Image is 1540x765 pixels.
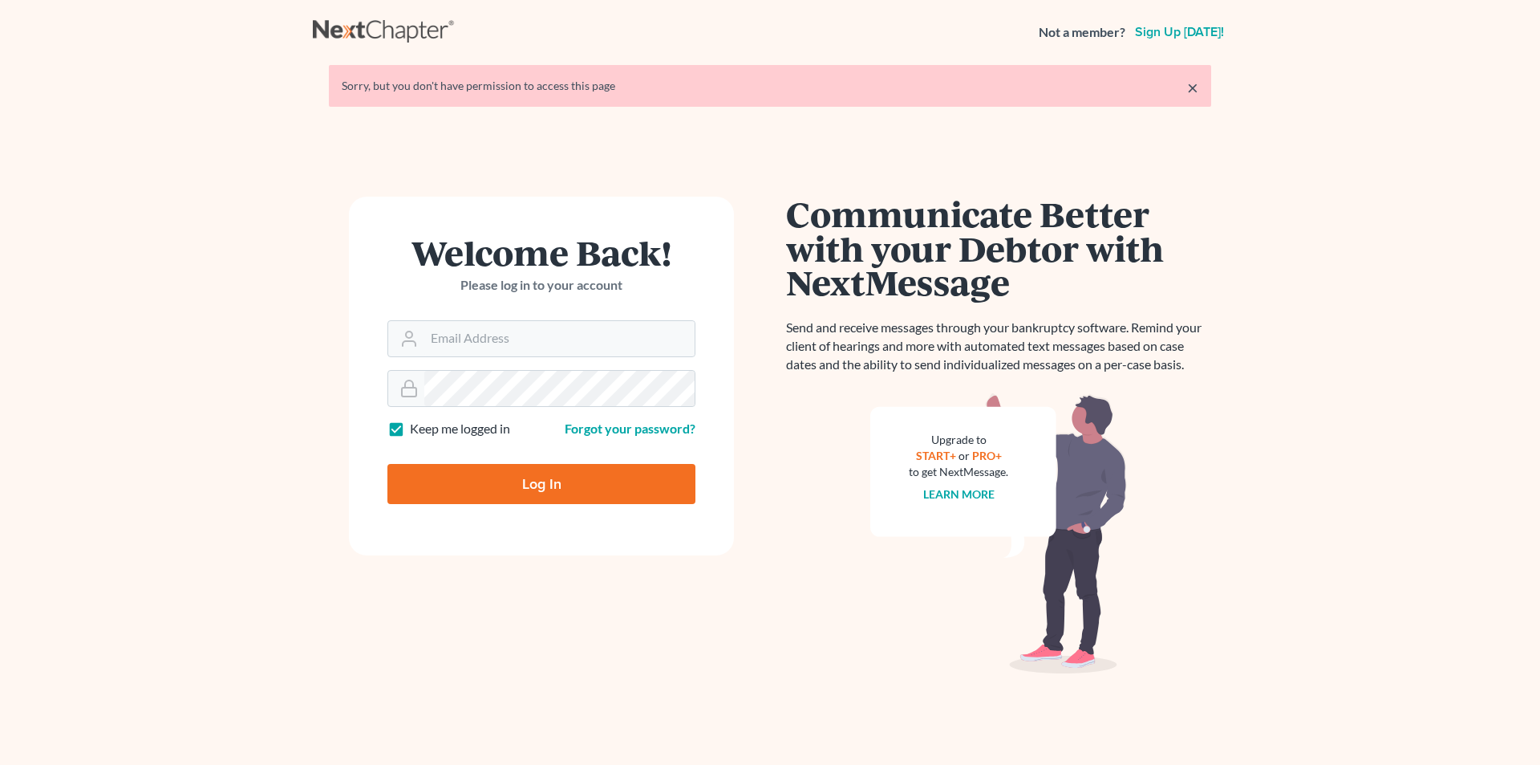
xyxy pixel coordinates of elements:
div: Upgrade to [909,432,1008,448]
p: Send and receive messages through your bankruptcy software. Remind your client of hearings and mo... [786,319,1211,374]
label: Keep me logged in [410,420,510,438]
span: or [958,449,970,462]
input: Log In [387,464,695,504]
strong: Not a member? [1039,23,1125,42]
a: × [1187,78,1198,97]
img: nextmessage_bg-59042aed3d76b12b5cd301f8e5b87938c9018125f34e5fa2b7a6b67550977c72.svg [870,393,1127,674]
a: Learn more [923,487,995,501]
h1: Welcome Back! [387,235,695,270]
div: to get NextMessage. [909,464,1008,480]
h1: Communicate Better with your Debtor with NextMessage [786,197,1211,299]
div: Sorry, but you don't have permission to access this page [342,78,1198,94]
a: Forgot your password? [565,421,695,436]
p: Please log in to your account [387,276,695,295]
a: Sign up [DATE]! [1132,26,1227,39]
a: PRO+ [972,449,1002,462]
input: Email Address [424,321,695,356]
a: START+ [916,449,956,462]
